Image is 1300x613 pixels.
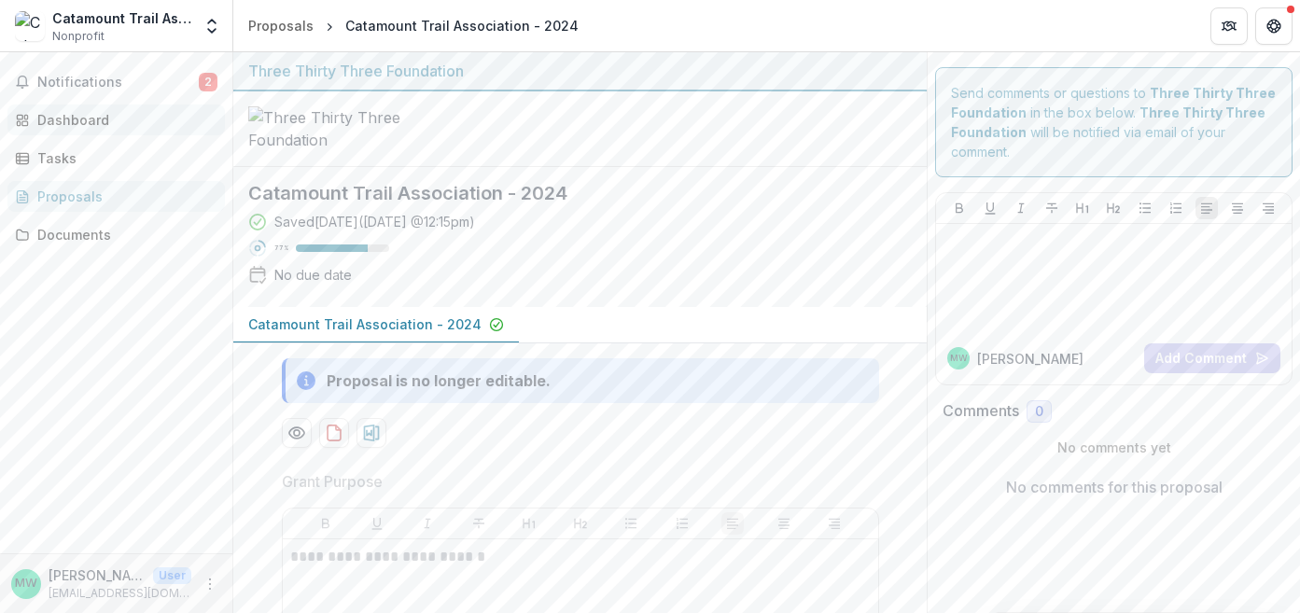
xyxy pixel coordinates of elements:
[823,512,846,535] button: Align Right
[327,369,551,392] div: Proposal is no longer editable.
[7,181,225,212] a: Proposals
[199,7,225,45] button: Open entity switcher
[1071,197,1094,219] button: Heading 1
[7,219,225,250] a: Documents
[7,104,225,135] a: Dashboard
[282,418,312,448] button: Preview b6eb5736-12a3-4bf0-8b27-228e6935a4a3-0.pdf
[274,242,288,255] p: 77 %
[248,106,435,151] img: Three Thirty Three Foundation
[935,67,1293,177] div: Send comments or questions to in the box below. will be notified via email of your comment.
[1226,197,1249,219] button: Align Center
[248,182,882,204] h2: Catamount Trail Association - 2024
[7,67,225,97] button: Notifications2
[1257,197,1279,219] button: Align Right
[248,16,314,35] div: Proposals
[569,512,592,535] button: Heading 2
[671,512,693,535] button: Ordered List
[1134,197,1156,219] button: Bullet List
[319,418,349,448] button: download-proposal
[518,512,540,535] button: Heading 1
[1010,197,1032,219] button: Italicize
[1006,476,1223,498] p: No comments for this proposal
[37,148,210,168] div: Tasks
[37,75,199,91] span: Notifications
[7,143,225,174] a: Tasks
[943,438,1285,457] p: No comments yet
[948,197,971,219] button: Bold
[199,73,217,91] span: 2
[1195,197,1218,219] button: Align Left
[977,349,1083,369] p: [PERSON_NAME]
[37,225,210,244] div: Documents
[37,110,210,130] div: Dashboard
[1035,404,1043,420] span: 0
[773,512,795,535] button: Align Center
[620,512,642,535] button: Bullet List
[248,60,912,82] div: Three Thirty Three Foundation
[1165,197,1187,219] button: Ordered List
[1041,197,1063,219] button: Strike
[274,265,352,285] div: No due date
[345,16,579,35] div: Catamount Trail Association - 2024
[15,578,37,590] div: Matt Williams
[248,314,482,334] p: Catamount Trail Association - 2024
[282,470,383,493] p: Grant Purpose
[1255,7,1293,45] button: Get Help
[1144,343,1280,373] button: Add Comment
[416,512,439,535] button: Italicize
[49,565,146,585] p: [PERSON_NAME]
[241,12,586,39] nav: breadcrumb
[366,512,388,535] button: Underline
[950,354,968,363] div: Matt Williams
[943,402,1019,420] h2: Comments
[49,585,191,602] p: [EMAIL_ADDRESS][DOMAIN_NAME]
[241,12,321,39] a: Proposals
[721,512,744,535] button: Align Left
[315,512,337,535] button: Bold
[468,512,490,535] button: Strike
[1210,7,1248,45] button: Partners
[52,8,191,28] div: Catamount Trail Association
[979,197,1001,219] button: Underline
[356,418,386,448] button: download-proposal
[153,567,191,584] p: User
[15,11,45,41] img: Catamount Trail Association
[37,187,210,206] div: Proposals
[52,28,105,45] span: Nonprofit
[274,212,475,231] div: Saved [DATE] ( [DATE] @ 12:15pm )
[199,573,221,595] button: More
[1102,197,1125,219] button: Heading 2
